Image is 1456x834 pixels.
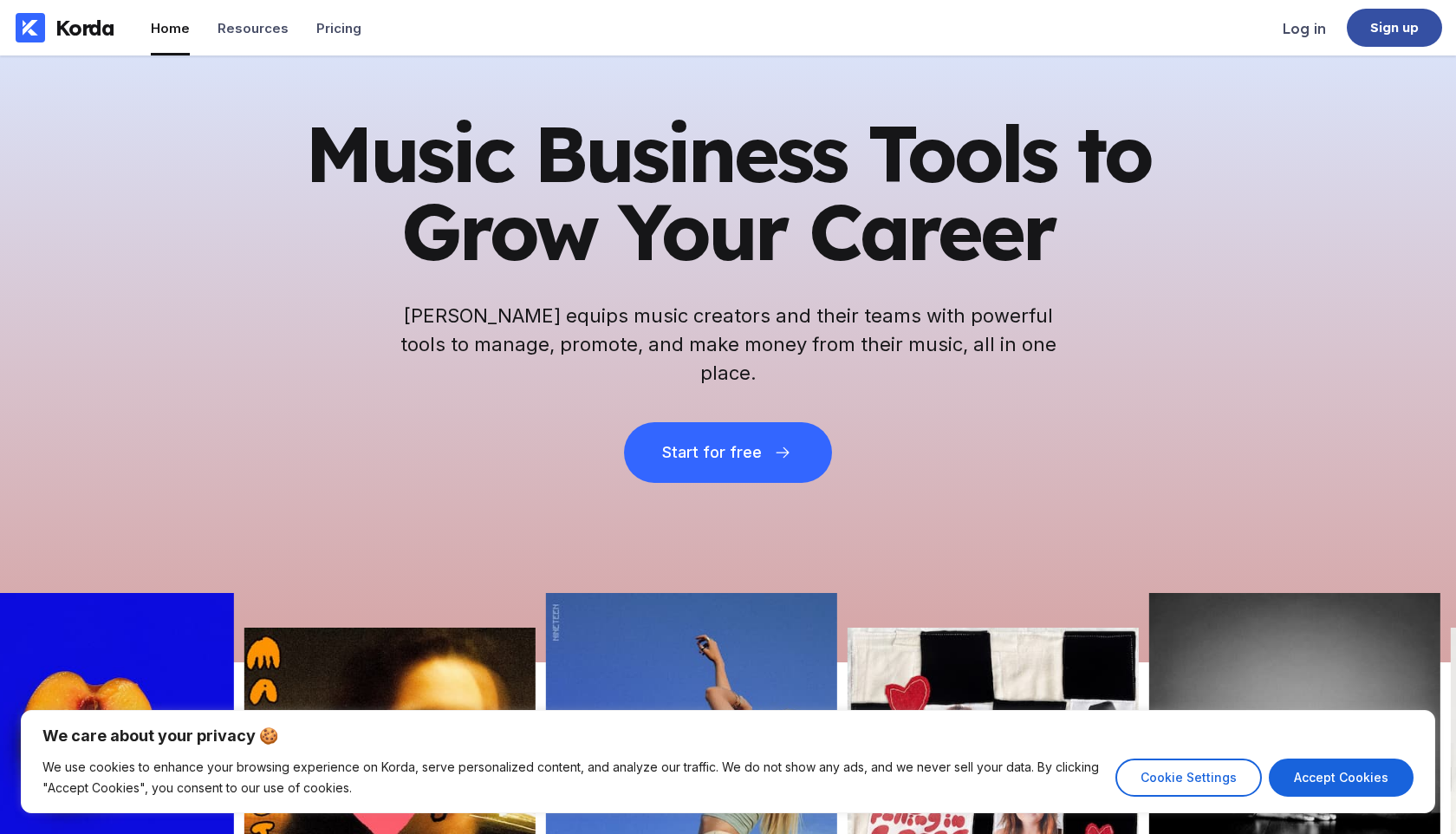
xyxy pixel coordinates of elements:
[624,422,832,483] button: Start for free
[303,114,1153,270] h1: Music Business Tools to Grow Your Career
[151,20,190,36] div: Home
[42,726,1414,746] p: We care about your privacy 🍪
[1115,759,1262,797] button: Cookie Settings
[1370,19,1420,36] div: Sign up
[218,20,289,36] div: Resources
[316,20,361,36] div: Pricing
[1283,20,1326,37] div: Log in
[42,757,1102,798] p: We use cookies to enhance your browsing experience on Korda, serve personalized content, and anal...
[1269,759,1414,797] button: Accept Cookies
[662,444,761,461] div: Start for free
[399,302,1057,388] h2: [PERSON_NAME] equips music creators and their teams with powerful tools to manage, promote, and m...
[55,15,114,41] div: Korda
[1347,9,1442,47] a: Sign up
